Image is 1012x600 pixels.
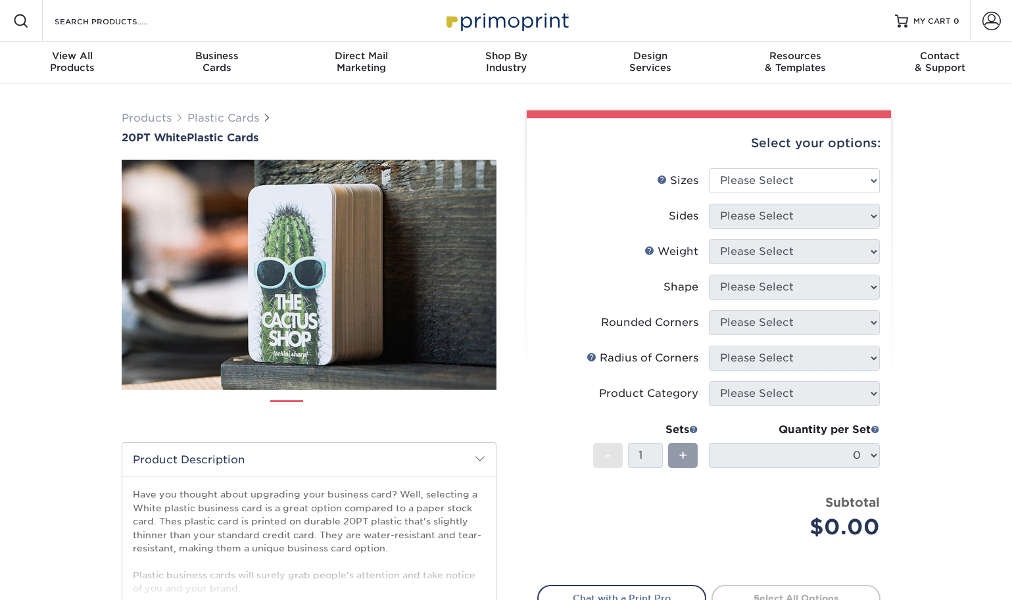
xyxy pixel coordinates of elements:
[122,131,496,144] h1: Plastic Cards
[145,50,289,62] span: Business
[434,50,579,74] div: Industry
[314,395,347,428] img: Plastic Cards 02
[605,446,611,465] span: -
[578,50,723,74] div: Services
[145,42,289,84] a: BusinessCards
[187,112,259,124] a: Plastic Cards
[434,42,579,84] a: Shop ByIndustry
[679,446,687,465] span: +
[434,50,579,62] span: Shop By
[953,16,959,26] span: 0
[270,396,303,428] img: Plastic Cards 01
[657,173,698,189] div: Sizes
[913,16,951,27] span: MY CART
[289,50,434,74] div: Marketing
[723,42,867,84] a: Resources& Templates
[289,50,434,62] span: Direct Mail
[867,42,1012,84] a: Contact& Support
[644,244,698,260] div: Weight
[122,145,496,404] img: 20PT White 01
[723,50,867,62] span: Resources
[122,443,496,476] h2: Product Description
[825,495,880,509] strong: Subtotal
[145,50,289,74] div: Cards
[663,279,698,295] div: Shape
[289,42,434,84] a: Direct MailMarketing
[578,42,723,84] a: DesignServices
[122,112,172,124] a: Products
[723,50,867,74] div: & Templates
[537,118,880,168] div: Select your options:
[867,50,1012,74] div: & Support
[441,7,572,35] img: Primoprint
[122,131,187,144] span: 20PT White
[867,50,1012,62] span: Contact
[599,386,698,402] div: Product Category
[593,422,698,438] div: Sets
[578,50,723,62] span: Design
[669,208,698,224] div: Sides
[587,350,698,366] div: Radius of Corners
[122,131,496,144] a: 20PT WhitePlastic Cards
[601,315,698,331] div: Rounded Corners
[709,422,880,438] div: Quantity per Set
[53,13,181,29] input: SEARCH PRODUCTS.....
[719,511,880,543] div: $0.00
